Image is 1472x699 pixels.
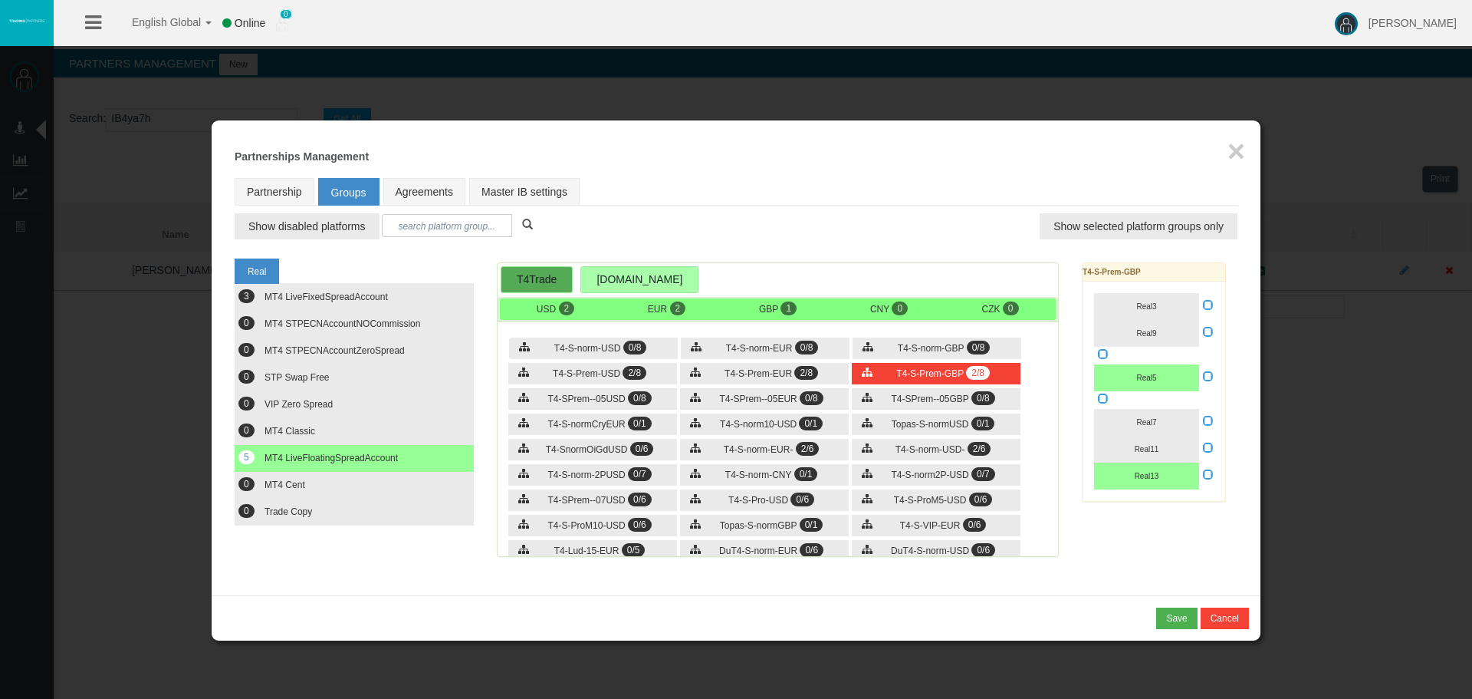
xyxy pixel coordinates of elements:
span: 0 [238,424,255,437]
span: CZK [981,304,1000,315]
a: Master IB settings [469,178,580,206]
div: T4Trade [501,266,573,293]
span: MT4 Classic [264,426,315,437]
span: DuT4-S-norm-EUR [719,546,797,556]
span: MT4 Cent [264,480,305,490]
span: T4-S-VIP-EUR [900,520,961,531]
span: Real13 [1135,472,1159,480]
span: T4-S-Pro-USD [728,495,788,506]
span: Real3 [1136,302,1156,311]
span: 2 [559,302,575,315]
span: 0 [1003,302,1019,315]
button: Real11 [1094,436,1199,463]
span: 0/6 [800,543,823,557]
a: Partnership [235,178,314,206]
span: 0 [238,316,255,330]
span: Topas-S-normUSD [892,419,969,430]
span: T4-S-norm-2PUSD [547,470,625,480]
span: 0 [238,343,255,357]
span: 0/1 [794,467,818,481]
span: 0 [238,370,255,384]
button: Show selected platform groups only [1040,213,1237,239]
span: Online [235,17,265,29]
span: T4-SnormOiGdUSD [546,444,628,455]
span: T4-S-norm-GBP [898,343,964,354]
span: Real7 [1136,418,1156,427]
span: T4-S-norm10-USD [720,419,797,430]
span: 0 [238,397,255,410]
span: Real11 [1135,445,1159,453]
button: 0 MT4 STPECNAccountNOCommission [235,311,474,338]
span: Real9 [1136,329,1156,338]
span: EUR [648,304,667,315]
span: T4-S-norm-EUR- [724,444,793,455]
span: 2/8 [966,366,990,380]
button: Real3 [1094,293,1199,320]
button: 0 MT4 Cent [235,472,474,499]
span: Show disabled platforms [248,219,366,234]
span: 0 [892,302,908,315]
span: 2/8 [794,366,818,380]
span: T4-S-norm-EUR [726,343,793,354]
span: 0 [238,477,255,491]
button: Real13 [1094,463,1199,490]
span: 0/8 [623,341,647,354]
span: STP Swap Free [264,372,329,383]
span: Trade Copy [264,506,312,517]
button: Real7 [1094,409,1199,436]
button: 0 MT4 STPECNAccountZeroSpread [235,338,474,364]
span: 2/6 [968,442,991,456]
a: Groups [318,178,379,206]
span: 2 [670,302,686,315]
span: T4-SPrem--05USD [547,394,625,404]
span: T4-Lud-15-EUR [554,546,619,556]
span: [PERSON_NAME] [1368,17,1457,29]
input: search platform group... [382,214,512,237]
span: MT4 STPECNAccountZeroSpread [264,345,405,356]
span: T4-S-Prem-GBP [896,368,964,379]
span: MT4 LiveFloatingSpreadAccount [264,453,398,463]
span: T4-S-normCryEUR [547,419,625,430]
button: 0 MT4 Classic [235,418,474,445]
span: T4-S-Prem-USD [553,368,620,379]
span: T4-S-ProM5-USD [894,495,967,506]
span: Real5 [1136,374,1156,382]
button: 5 MT4 LiveFloatingSpreadAccount [235,445,474,472]
span: 2/8 [623,366,646,380]
b: T4-S-Prem-GBP [1083,268,1141,276]
span: 0/5 [622,543,646,557]
span: T4-SPrem--07USD [547,495,625,506]
span: Show selected platform groups only [1053,219,1224,234]
span: 0/7 [971,467,995,481]
span: 0/8 [800,391,823,405]
span: 0/6 [963,518,987,532]
span: CNY [870,304,889,315]
button: Real5 [1094,364,1199,391]
span: 0/6 [628,493,652,506]
span: 0/8 [628,391,652,405]
span: DuT4-S-norm-USD [891,546,969,556]
a: Agreements [383,178,465,206]
span: T4-S-norm-CNY [725,470,791,480]
img: user_small.png [276,16,288,31]
span: 0/1 [971,417,995,430]
span: 0/6 [969,493,993,506]
div: [DOMAIN_NAME] [580,266,698,293]
button: 0 Trade Copy [235,499,474,526]
span: 0/6 [971,543,995,557]
span: 0/1 [799,417,823,430]
span: 0/8 [967,341,991,354]
span: T4-S-ProM10-USD [547,520,625,531]
span: 0/1 [800,518,823,532]
span: 0/6 [628,518,652,532]
button: Cancel [1201,608,1249,629]
span: 0 [238,504,255,518]
span: T4-S-norm2P-USD [891,470,968,480]
span: T4-S-norm-USD [554,343,621,354]
span: 1 [780,302,797,315]
span: T4-SPrem--05GBP [892,394,969,404]
b: Partnerships Management [235,150,369,163]
span: T4-SPrem--05EUR [719,394,797,404]
span: Groups [331,186,366,199]
button: × [1227,136,1245,167]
